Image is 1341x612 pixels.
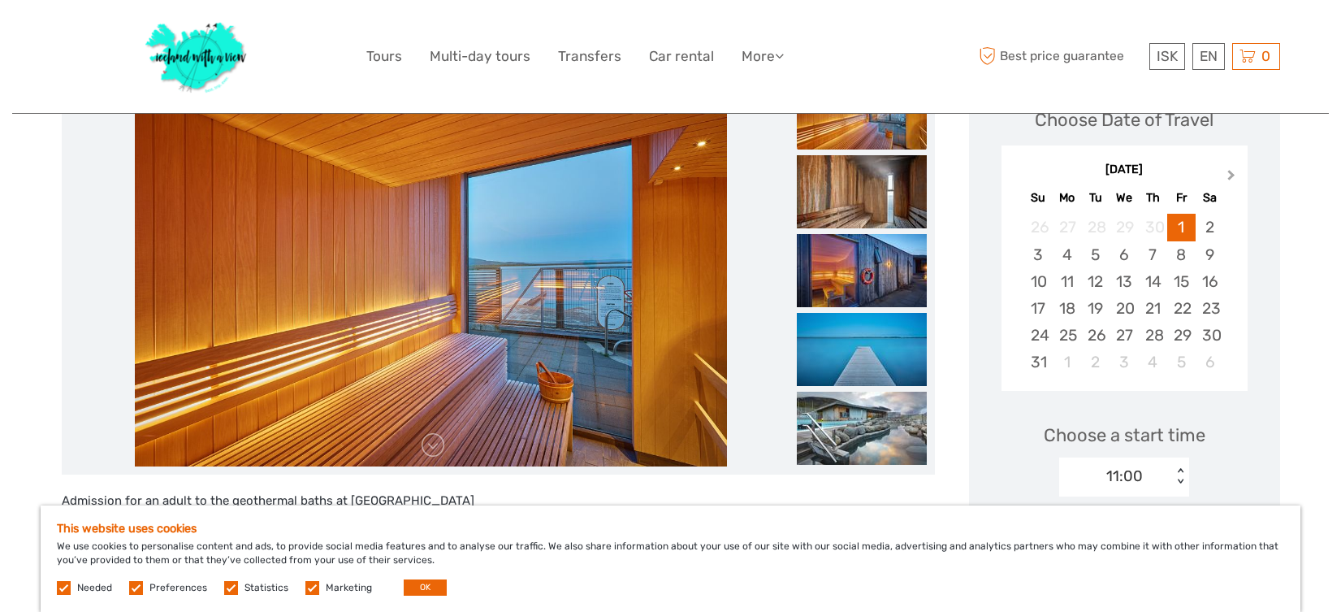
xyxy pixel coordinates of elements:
a: More [742,45,784,68]
div: Choose Friday, June 5th, 2026 [1167,349,1196,375]
span: ISK [1157,48,1178,64]
div: Choose Sunday, May 10th, 2026 [1024,268,1053,295]
div: Choose Saturday, June 6th, 2026 [1196,349,1224,375]
img: 6a26c0a5998f4013a79cca8899ae972d_slider_thumbnail.jpg [797,155,927,228]
div: Choose Friday, May 22nd, 2026 [1167,295,1196,322]
div: Choose Monday, May 18th, 2026 [1053,295,1081,322]
div: Choose Friday, May 29th, 2026 [1167,322,1196,349]
div: Sa [1196,187,1224,209]
div: month 2026-05 [1006,214,1242,375]
div: Choose Wednesday, June 3rd, 2026 [1110,349,1138,375]
div: Th [1139,187,1167,209]
span: 0 [1259,48,1273,64]
div: [DATE] [1001,162,1248,179]
div: Choose Sunday, May 31st, 2026 [1024,349,1053,375]
div: Choose Saturday, May 9th, 2026 [1196,241,1224,268]
h5: This website uses cookies [57,522,1284,536]
label: Preferences [149,581,207,595]
div: Choose Friday, May 15th, 2026 [1167,268,1196,295]
div: 11:00 [1106,466,1143,487]
div: Choose Thursday, May 7th, 2026 [1139,241,1167,268]
div: Choose Tuesday, May 12th, 2026 [1081,268,1110,295]
div: Choose Tuesday, May 26th, 2026 [1081,322,1110,349]
div: Not available Tuesday, April 28th, 2026 [1081,214,1110,241]
div: Choose Saturday, May 30th, 2026 [1196,322,1224,349]
img: 63f858b0f4b24b43b858a0bd69d5decf_slider_thumbnail.jpg [797,313,927,386]
a: Tours [366,45,402,68]
button: OK [404,579,447,596]
div: Choose Sunday, May 24th, 2026 [1024,322,1053,349]
div: We [1110,187,1138,209]
div: Mo [1053,187,1081,209]
div: Su [1024,187,1053,209]
img: fc8e46819e9f4029862fea1381ff1ac9_main_slider.jpg [135,76,728,467]
div: Choose Tuesday, June 2nd, 2026 [1081,349,1110,375]
div: Not available Thursday, April 30th, 2026 [1139,214,1167,241]
div: Choose Wednesday, May 27th, 2026 [1110,322,1138,349]
div: Choose Monday, May 25th, 2026 [1053,322,1081,349]
div: Choose Thursday, May 14th, 2026 [1139,268,1167,295]
a: Car rental [649,45,714,68]
div: Choose Saturday, May 23rd, 2026 [1196,295,1224,322]
div: Choose Wednesday, May 6th, 2026 [1110,241,1138,268]
div: Choose Thursday, May 21st, 2026 [1139,295,1167,322]
label: Statistics [244,581,288,595]
span: Best price guarantee [975,43,1145,70]
span: Choose a start time [1044,423,1205,448]
div: Choose Monday, June 1st, 2026 [1053,349,1081,375]
div: Choose Thursday, June 4th, 2026 [1139,349,1167,375]
p: We're away right now. Please check back later! [23,28,184,41]
div: We use cookies to personalise content and ads, to provide social media features and to analyse ou... [41,506,1300,612]
div: Not available Sunday, April 26th, 2026 [1024,214,1053,241]
label: Needed [77,581,112,595]
div: Choose Wednesday, May 20th, 2026 [1110,295,1138,322]
div: Choose Sunday, May 17th, 2026 [1024,295,1053,322]
div: Choose Friday, May 1st, 2026 [1167,214,1196,241]
button: Open LiveChat chat widget [187,25,206,45]
button: Next Month [1220,166,1246,192]
div: Not available Wednesday, April 29th, 2026 [1110,214,1138,241]
div: EN [1192,43,1225,70]
img: 4ec26c99e97140bfa7193ac549bcd445_slider_thumbnail.jpg [797,234,927,307]
a: Transfers [558,45,621,68]
div: Choose Sunday, May 3rd, 2026 [1024,241,1053,268]
div: Fr [1167,187,1196,209]
a: Multi-day tours [430,45,530,68]
p: Admission for an adult to the geothermal baths at [GEOGRAPHIC_DATA] [62,491,935,512]
div: Choose Saturday, May 16th, 2026 [1196,268,1224,295]
div: < > [1174,468,1187,485]
div: Choose Monday, May 11th, 2026 [1053,268,1081,295]
div: Choose Tuesday, May 5th, 2026 [1081,241,1110,268]
img: 1077-ca632067-b948-436b-9c7a-efe9894e108b_logo_big.jpg [137,12,256,101]
div: Choose Saturday, May 2nd, 2026 [1196,214,1224,241]
div: Choose Date of Travel [1035,107,1213,132]
div: Choose Monday, May 4th, 2026 [1053,241,1081,268]
div: Choose Thursday, May 28th, 2026 [1139,322,1167,349]
div: Choose Wednesday, May 13th, 2026 [1110,268,1138,295]
img: dcc9181e91a24526b33a5a30523e81e8_slider_thumbnail.jpeg [797,392,927,465]
div: Choose Friday, May 8th, 2026 [1167,241,1196,268]
div: Not available Monday, April 27th, 2026 [1053,214,1081,241]
label: Marketing [326,581,372,595]
div: Choose Tuesday, May 19th, 2026 [1081,295,1110,322]
div: Tu [1081,187,1110,209]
